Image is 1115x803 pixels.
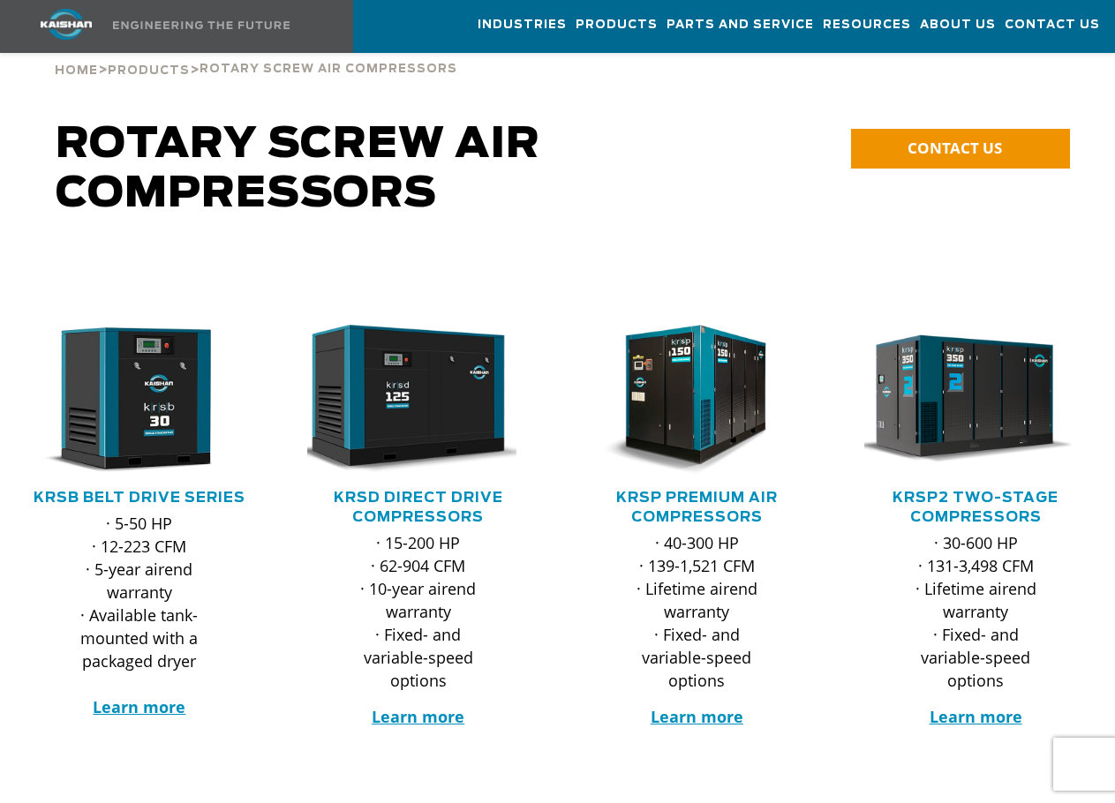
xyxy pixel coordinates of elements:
a: Home [55,62,98,78]
div: krsd125 [307,325,530,475]
a: CONTACT US [851,129,1070,169]
div: krsb30 [28,325,251,475]
span: Products [576,15,658,35]
a: Products [108,62,190,78]
a: Learn more [651,706,743,727]
a: Contact Us [1005,1,1100,49]
img: krsb30 [15,325,237,475]
span: About Us [920,15,996,35]
a: Learn more [372,706,464,727]
span: Resources [823,15,911,35]
a: Parts and Service [667,1,814,49]
img: Engineering the future [113,21,290,29]
span: Home [55,65,98,77]
a: KRSP Premium Air Compressors [616,491,778,524]
p: · 40-300 HP · 139-1,521 CFM · Lifetime airend warranty · Fixed- and variable-speed options [622,531,773,692]
p: · 5-50 HP · 12-223 CFM · 5-year airend warranty · Available tank-mounted with a packaged dryer [64,512,215,718]
span: Contact Us [1005,15,1100,35]
img: krsp350 [851,325,1074,475]
span: Rotary Screw Air Compressors [56,124,540,215]
span: Parts and Service [667,15,814,35]
span: CONTACT US [908,138,1002,158]
p: · 30-600 HP · 131-3,498 CFM · Lifetime airend warranty · Fixed- and variable-speed options [900,531,1051,692]
a: Resources [823,1,911,49]
img: krsd125 [294,325,516,475]
span: Products [108,65,190,77]
a: About Us [920,1,996,49]
a: Learn more [930,706,1022,727]
span: Rotary Screw Air Compressors [200,64,457,75]
a: KRSB Belt Drive Series [34,491,245,505]
a: Learn more [93,696,185,717]
a: KRSD Direct Drive Compressors [334,491,503,524]
a: Industries [478,1,567,49]
a: Products [576,1,658,49]
div: krsp350 [864,325,1087,475]
a: KRSP2 Two-Stage Compressors [893,491,1058,524]
span: Industries [478,15,567,35]
img: krsp150 [573,325,795,475]
div: krsp150 [586,325,809,475]
p: · 15-200 HP · 62-904 CFM · 10-year airend warranty · Fixed- and variable-speed options [343,531,494,692]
